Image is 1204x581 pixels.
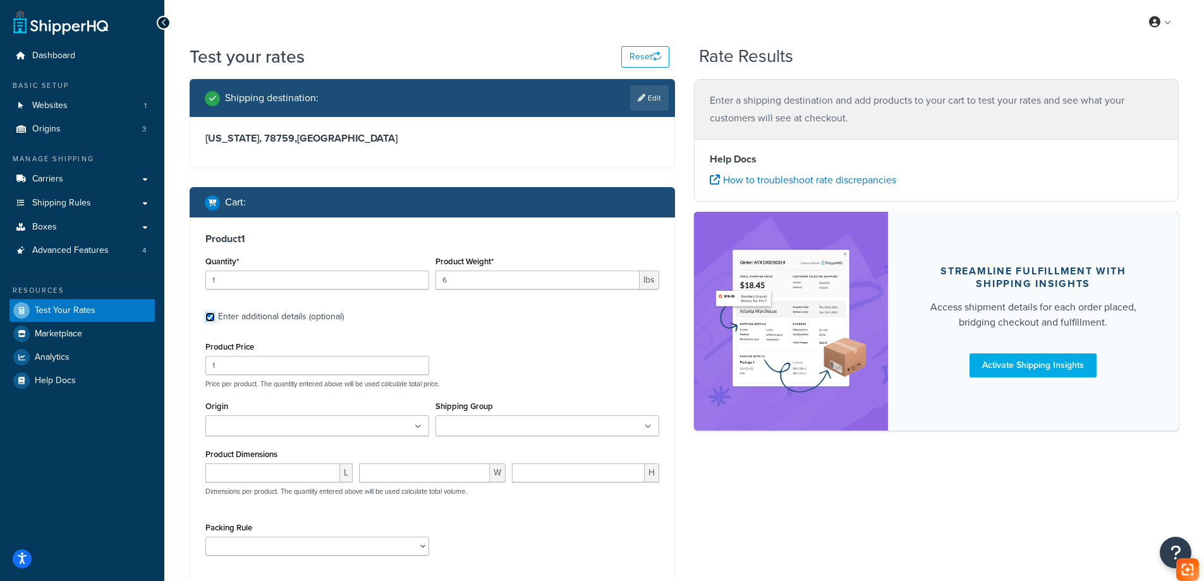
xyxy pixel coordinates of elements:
a: Activate Shipping Insights [970,353,1097,377]
input: 0.00 [435,271,640,290]
a: Analytics [9,346,155,369]
a: Test Your Rates [9,299,155,322]
a: Boxes [9,216,155,239]
a: Shipping Rules [9,192,155,215]
img: feature-image-si-e24932ea9b9fcd0ff835db86be1ff8d589347e8876e1638d903ea230a36726be.png [713,231,869,412]
span: 4 [142,245,147,256]
div: Basic Setup [9,80,155,91]
span: Origins [32,124,61,135]
li: Origins [9,118,155,141]
span: H [645,463,659,482]
button: Open Resource Center [1160,537,1191,568]
span: Shipping Rules [32,198,91,209]
h2: Shipping destination : [225,92,319,104]
a: How to troubleshoot rate discrepancies [710,173,896,187]
span: 1 [144,101,147,111]
span: Analytics [35,352,70,363]
h1: Test your rates [190,44,305,69]
label: Quantity* [205,257,239,266]
div: Enter additional details (optional) [218,308,344,326]
h4: Help Docs [710,152,1164,167]
input: Enter additional details (optional) [205,312,215,322]
span: 3 [142,124,147,135]
span: Websites [32,101,68,111]
span: Marketplace [35,329,82,339]
label: Product Price [205,342,254,352]
span: Help Docs [35,376,76,386]
span: Advanced Features [32,245,109,256]
div: Streamline Fulfillment with Shipping Insights [918,265,1149,290]
li: Websites [9,94,155,118]
span: W [490,463,506,482]
p: Dimensions per product. The quantity entered above will be used calculate total volume. [202,487,467,496]
div: Resources [9,285,155,296]
h3: [US_STATE], 78759 , [GEOGRAPHIC_DATA] [205,132,659,145]
a: Websites1 [9,94,155,118]
span: L [340,463,353,482]
label: Product Dimensions [205,450,277,459]
a: Advanced Features4 [9,239,155,262]
a: Edit [630,85,669,111]
h2: Rate Results [699,47,793,66]
a: Dashboard [9,44,155,68]
label: Product Weight* [435,257,494,266]
p: Enter a shipping destination and add products to your cart to test your rates and see what your c... [710,92,1164,127]
label: Packing Rule [205,523,252,532]
span: Boxes [32,222,57,233]
a: Origins3 [9,118,155,141]
a: Carriers [9,168,155,191]
input: 0 [205,271,429,290]
span: Carriers [32,174,63,185]
li: Advanced Features [9,239,155,262]
button: Reset [621,46,669,68]
span: Test Your Rates [35,305,95,316]
a: Marketplace [9,322,155,345]
div: Access shipment details for each order placed, bridging checkout and fulfillment. [918,300,1149,330]
span: lbs [640,271,659,290]
h3: Product 1 [205,233,659,245]
a: Help Docs [9,369,155,392]
span: Dashboard [32,51,75,61]
p: Price per product. The quantity entered above will be used calculate total price. [202,379,662,388]
label: Shipping Group [435,401,493,411]
div: Manage Shipping [9,154,155,164]
label: Origin [205,401,228,411]
h2: Cart : [225,197,246,208]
